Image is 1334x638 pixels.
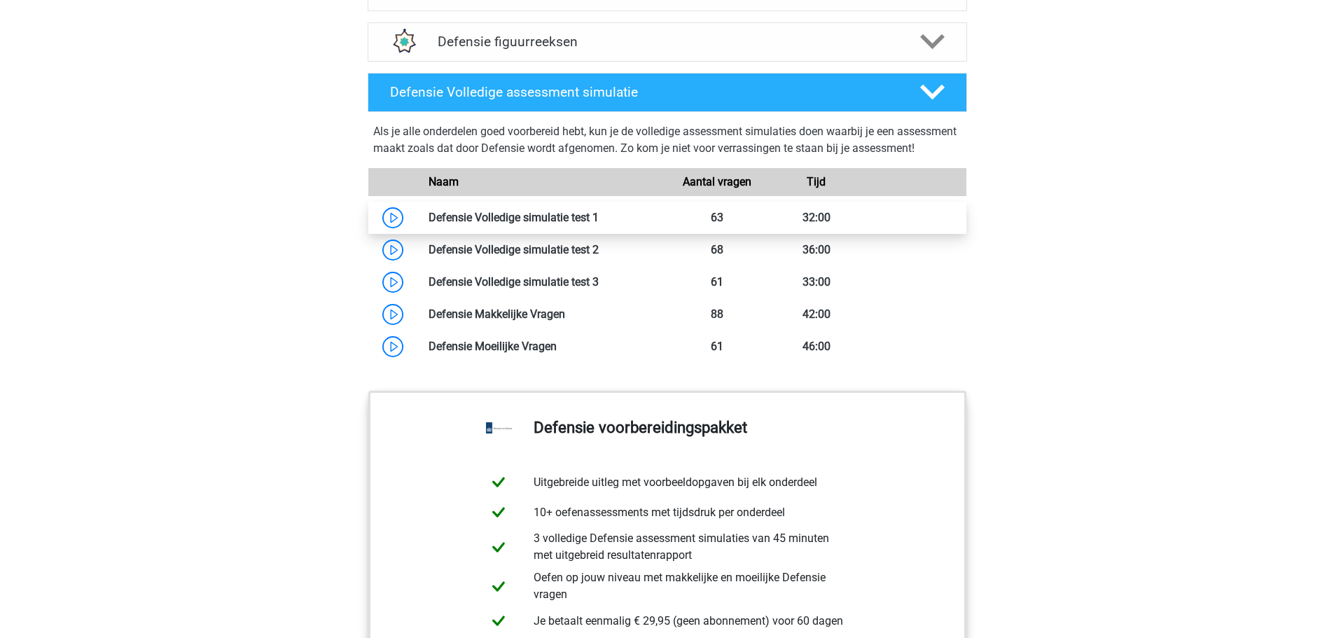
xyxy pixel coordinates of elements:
[418,242,667,258] div: Defensie Volledige simulatie test 2
[667,174,766,190] div: Aantal vragen
[362,73,973,112] a: Defensie Volledige assessment simulatie
[767,174,866,190] div: Tijd
[418,274,667,291] div: Defensie Volledige simulatie test 3
[418,306,667,323] div: Defensie Makkelijke Vragen
[362,22,973,62] a: figuurreeksen Defensie figuurreeksen
[390,84,897,100] h4: Defensie Volledige assessment simulatie
[385,23,422,60] img: figuurreeksen
[373,123,961,162] div: Als je alle onderdelen goed voorbereid hebt, kun je de volledige assessment simulaties doen waarb...
[438,34,896,50] h4: Defensie figuurreeksen
[418,338,667,355] div: Defensie Moeilijke Vragen
[418,209,667,226] div: Defensie Volledige simulatie test 1
[418,174,667,190] div: Naam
